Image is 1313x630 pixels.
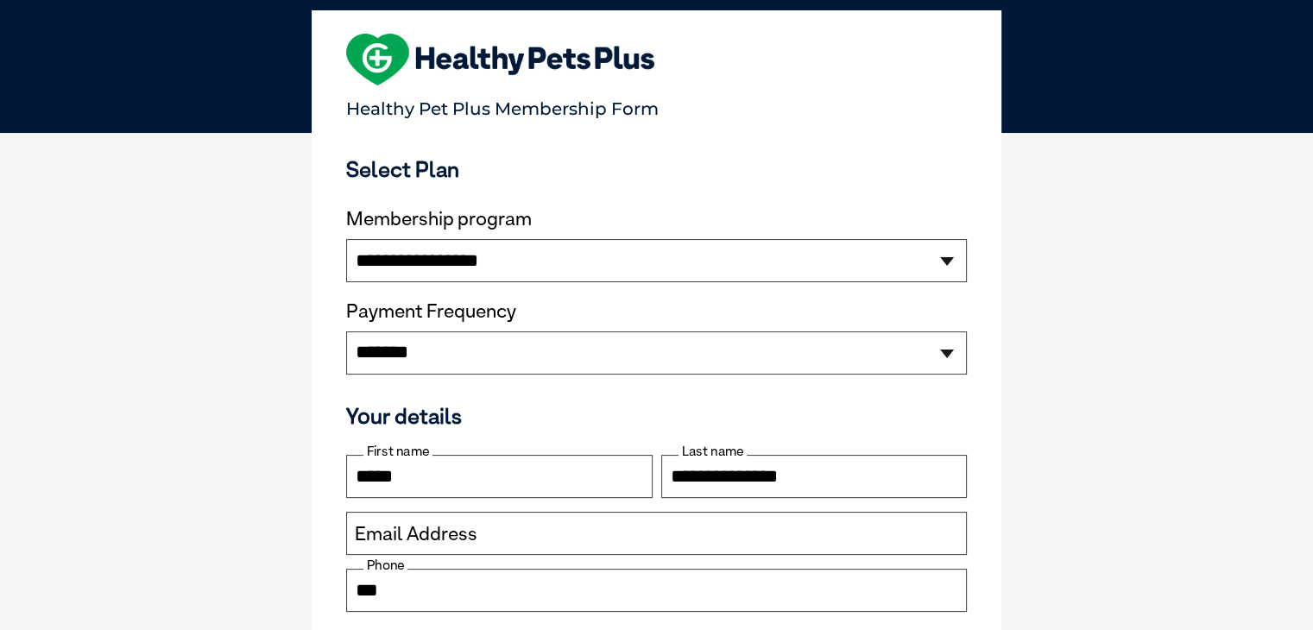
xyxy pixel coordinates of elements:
label: Membership program [346,208,967,230]
h3: Select Plan [346,156,967,182]
img: heart-shape-hpp-logo-large.png [346,34,654,85]
label: First name [363,444,432,459]
p: Healthy Pet Plus Membership Form [346,91,967,119]
label: Payment Frequency [346,300,516,323]
h3: Your details [346,403,967,429]
label: Last name [679,444,747,459]
label: Email Address [355,523,477,545]
label: Phone [363,558,407,573]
